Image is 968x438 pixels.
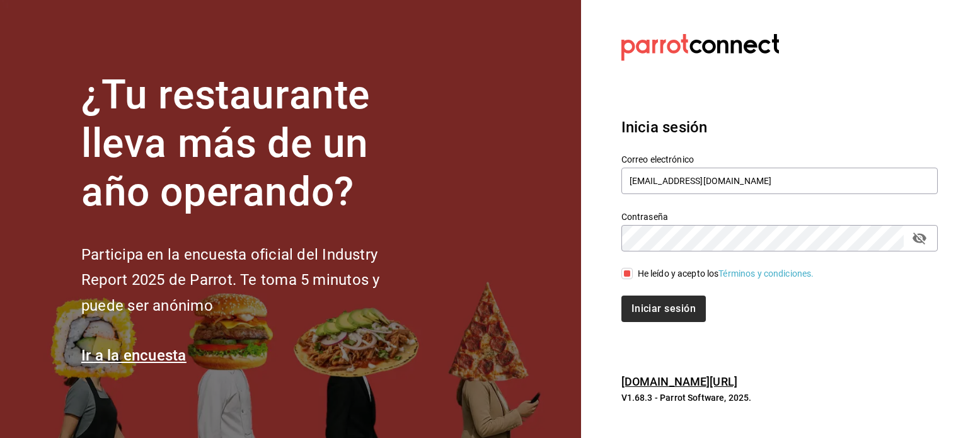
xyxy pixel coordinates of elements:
[638,267,814,280] div: He leído y acepto los
[621,155,938,164] label: Correo electrónico
[621,116,938,139] h3: Inicia sesión
[909,228,930,249] button: passwordField
[621,391,938,404] p: V1.68.3 - Parrot Software, 2025.
[621,296,706,322] button: Iniciar sesión
[621,168,938,194] input: Ingresa tu correo electrónico
[81,347,187,364] a: Ir a la encuesta
[621,212,938,221] label: Contraseña
[718,268,814,279] a: Términos y condiciones.
[621,375,737,388] a: [DOMAIN_NAME][URL]
[81,71,422,216] h1: ¿Tu restaurante lleva más de un año operando?
[81,242,422,319] h2: Participa en la encuesta oficial del Industry Report 2025 de Parrot. Te toma 5 minutos y puede se...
